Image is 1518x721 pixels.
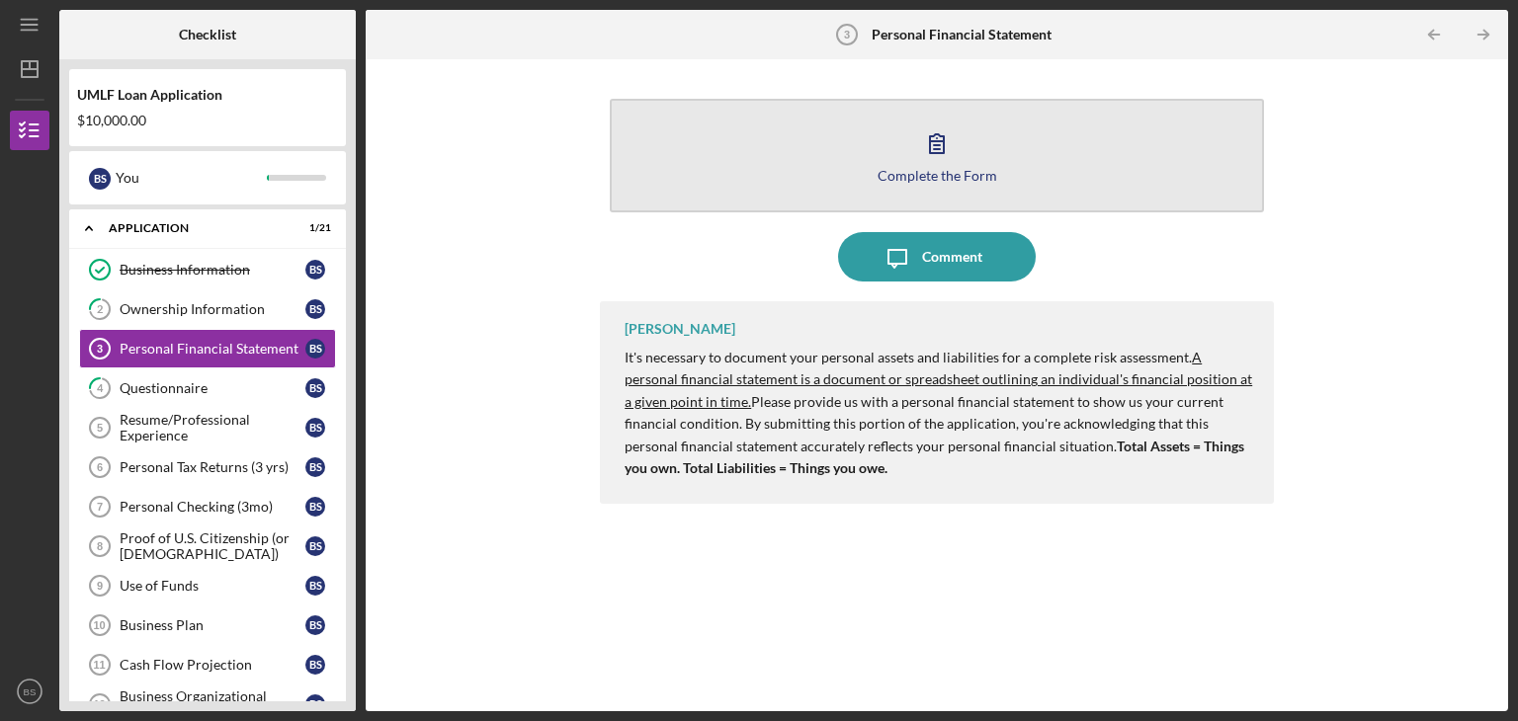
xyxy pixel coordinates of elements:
div: Comment [922,232,982,281]
span: A personal financial statement is a document or spreadsheet outlining an individual's financial p... [625,349,1252,410]
div: Personal Financial Statement [120,341,305,357]
a: Business InformationBS [79,250,336,289]
div: B S [305,694,325,714]
tspan: 11 [93,659,105,671]
a: 3Personal Financial StatementBS [79,329,336,368]
div: B S [305,418,325,438]
a: 7Personal Checking (3mo)BS [79,487,336,526]
div: B S [305,655,325,675]
tspan: 4 [97,382,104,395]
div: B S [305,299,325,319]
a: 4QuestionnaireBS [79,368,336,408]
b: Checklist [179,27,236,42]
tspan: 9 [97,580,103,592]
a: 9Use of FundsBS [79,566,336,605]
div: Resume/Professional Experience [120,412,305,443]
tspan: 10 [93,619,105,631]
div: Proof of U.S. Citizenship (or [DEMOGRAPHIC_DATA]) [120,530,305,562]
tspan: 3 [844,29,850,40]
text: BS [24,686,37,697]
div: B S [89,168,111,190]
tspan: 12 [93,698,105,710]
div: Personal Checking (3mo) [120,499,305,515]
div: You [116,161,267,195]
div: Business Organizational Documents [120,688,305,720]
div: B S [305,615,325,635]
div: B S [305,536,325,556]
p: It's necessary to document your personal assets and liabilities for a complete risk assessment. P... [625,347,1254,479]
div: Cash Flow Projection [120,657,305,673]
a: 10Business PlanBS [79,605,336,645]
tspan: 6 [97,461,103,473]
div: Personal Tax Returns (3 yrs) [120,459,305,475]
div: Application [109,222,282,234]
tspan: 5 [97,422,103,434]
a: 11Cash Flow ProjectionBS [79,645,336,684]
div: Business Plan [120,617,305,633]
div: B S [305,576,325,596]
tspan: 2 [97,303,103,316]
a: 6Personal Tax Returns (3 yrs)BS [79,447,336,487]
a: 5Resume/Professional ExperienceBS [79,408,336,447]
button: Comment [838,232,1036,281]
div: Questionnaire [120,380,305,396]
button: BS [10,672,49,711]
a: 2Ownership InformationBS [79,289,336,329]
tspan: 3 [97,343,103,355]
div: UMLF Loan Application [77,87,338,103]
a: 8Proof of U.S. Citizenship (or [DEMOGRAPHIC_DATA])BS [79,526,336,566]
div: $10,000.00 [77,113,338,128]
div: B S [305,339,325,359]
div: B S [305,457,325,477]
div: B S [305,378,325,398]
div: Complete the Form [878,168,997,183]
div: B S [305,260,325,280]
b: Personal Financial Statement [872,27,1052,42]
div: 1 / 21 [295,222,331,234]
div: Business Information [120,262,305,278]
div: B S [305,497,325,517]
div: Use of Funds [120,578,305,594]
div: Ownership Information [120,301,305,317]
button: Complete the Form [610,99,1264,212]
tspan: 7 [97,501,103,513]
tspan: 8 [97,540,103,552]
div: [PERSON_NAME] [625,321,735,337]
